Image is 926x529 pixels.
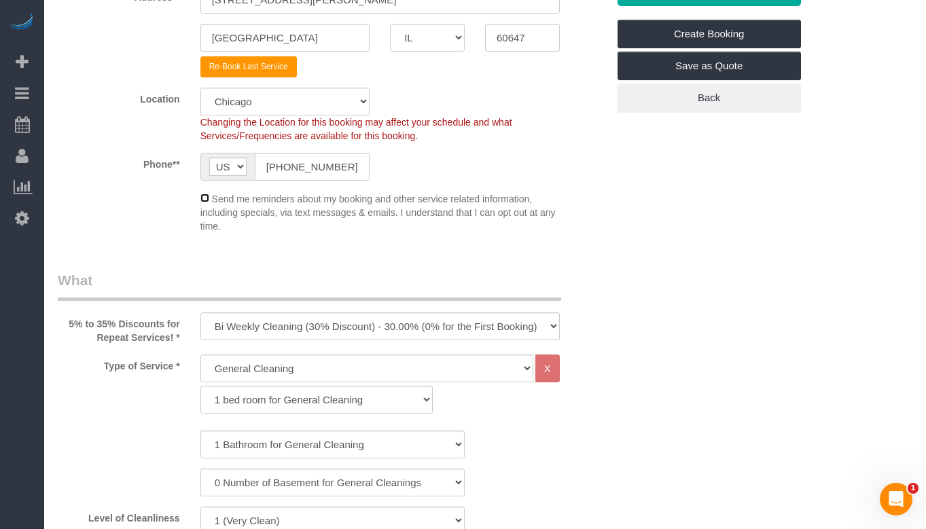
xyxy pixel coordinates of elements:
label: Level of Cleanliness [48,507,190,525]
img: Automaid Logo [8,14,35,33]
label: Location [48,88,190,106]
label: Type of Service * [48,354,190,373]
span: 1 [908,483,919,494]
label: 5% to 35% Discounts for Repeat Services! * [48,312,190,344]
span: Changing the Location for this booking may affect your schedule and what Services/Frequencies are... [200,117,512,141]
input: Zip Code** [485,24,560,52]
a: Create Booking [618,20,801,48]
a: Back [618,84,801,112]
a: Save as Quote [618,52,801,80]
button: Re-Book Last Service [200,56,297,77]
iframe: Intercom live chat [880,483,912,515]
legend: What [58,270,561,301]
span: Send me reminders about my booking and other service related information, including specials, via... [200,194,556,232]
